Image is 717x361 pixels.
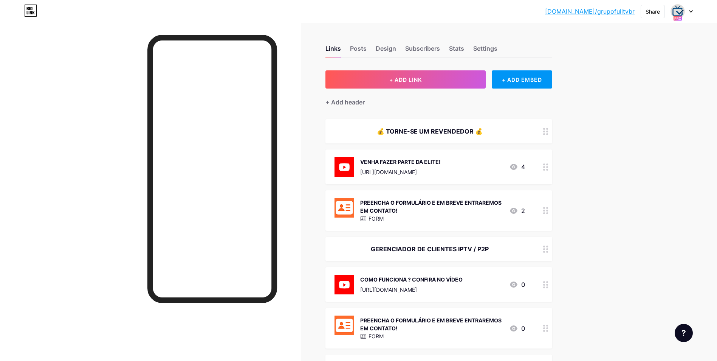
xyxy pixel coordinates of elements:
div: Posts [350,44,367,58]
div: VENHA FAZER PARTE DA ELITE! [360,158,441,166]
img: grupofulltvbr [671,4,685,19]
img: COMO FUNCIONA ? CONFIRA NO VÍDEO [334,275,354,294]
img: PREENCHA O FORMULÁRIO E EM BREVE ENTRAREMOS EM CONTATO! [334,316,354,335]
div: [URL][DOMAIN_NAME] [360,168,441,176]
div: + Add header [325,98,365,107]
div: 4 [509,162,525,171]
div: PREENCHA O FORMULÁRIO E EM BREVE ENTRAREMOS EM CONTATO! [360,316,503,332]
p: FORM [369,215,384,223]
div: PREENCHA O FORMULÁRIO E EM BREVE ENTRAREMOS EM CONTATO! [360,199,503,215]
a: [DOMAIN_NAME]/grupofulltvbr [545,7,635,16]
div: 💰 TORNE-SE UM REVENDEDOR 💰 [334,127,525,136]
div: 0 [509,280,525,289]
img: PREENCHA O FORMULÁRIO E EM BREVE ENTRAREMOS EM CONTATO! [334,198,354,218]
div: Subscribers [405,44,440,58]
button: + ADD LINK [325,70,486,89]
div: GERENCIADOR DE CLIENTES IPTV / P2P [334,244,525,254]
p: FORM [369,332,384,340]
div: Stats [449,44,464,58]
div: Share [646,8,660,16]
span: + ADD LINK [389,76,422,83]
div: COMO FUNCIONA ? CONFIRA NO VÍDEO [360,275,463,283]
div: [URL][DOMAIN_NAME] [360,286,463,294]
div: + ADD EMBED [492,70,552,89]
div: Design [376,44,396,58]
div: 0 [509,324,525,333]
div: Settings [473,44,497,58]
div: 2 [509,206,525,215]
div: Links [325,44,341,58]
img: VENHA FAZER PARTE DA ELITE! [334,157,354,177]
